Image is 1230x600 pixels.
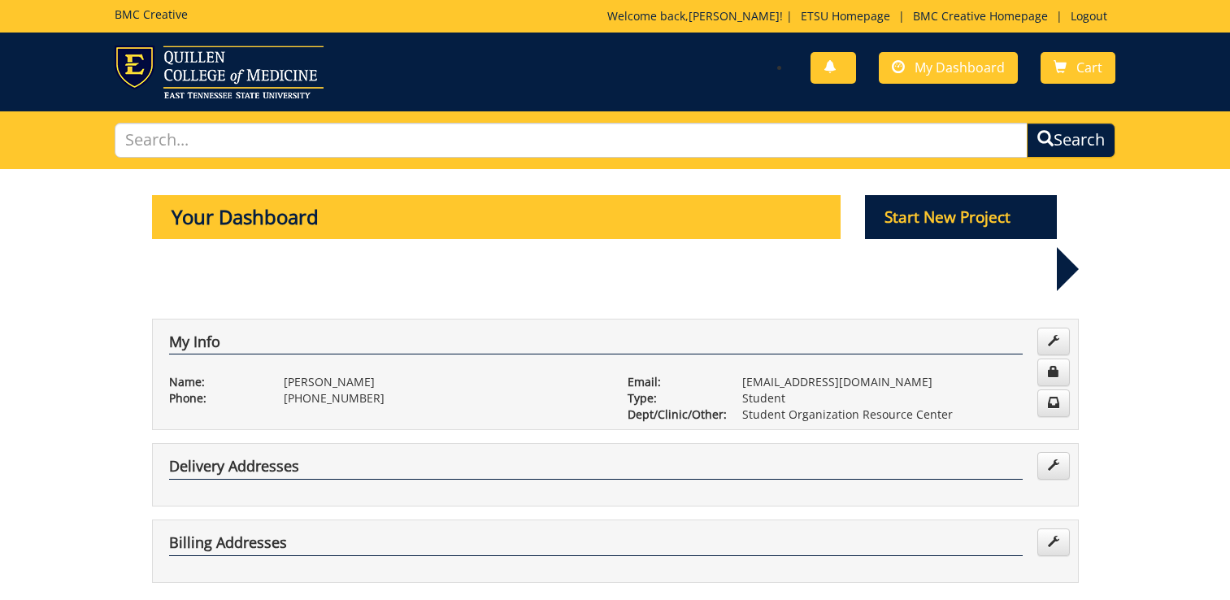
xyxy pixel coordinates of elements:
img: ETSU logo [115,46,324,98]
p: Welcome back, ! | | | [607,8,1115,24]
p: Start New Project [865,195,1057,239]
p: [EMAIL_ADDRESS][DOMAIN_NAME] [742,374,1062,390]
a: Cart [1041,52,1115,84]
p: Student Organization Resource Center [742,407,1062,423]
span: My Dashboard [915,59,1005,76]
p: Student [742,390,1062,407]
a: My Dashboard [879,52,1018,84]
h4: Billing Addresses [169,535,1023,556]
p: [PHONE_NUMBER] [284,390,603,407]
p: Your Dashboard [152,195,841,239]
input: Search... [115,123,1028,158]
a: Change Communication Preferences [1037,389,1070,417]
a: BMC Creative Homepage [905,8,1056,24]
a: [PERSON_NAME] [689,8,780,24]
h5: BMC Creative [115,8,188,20]
h4: My Info [169,334,1023,355]
a: ETSU Homepage [793,8,898,24]
a: Edit Addresses [1037,452,1070,480]
a: Edit Info [1037,328,1070,355]
p: Dept/Clinic/Other: [628,407,718,423]
span: Cart [1076,59,1102,76]
a: Logout [1063,8,1115,24]
a: Change Password [1037,359,1070,386]
p: [PERSON_NAME] [284,374,603,390]
p: Email: [628,374,718,390]
a: Edit Addresses [1037,528,1070,556]
a: Start New Project [865,211,1057,226]
button: Search [1027,123,1115,158]
p: Type: [628,390,718,407]
h4: Delivery Addresses [169,459,1023,480]
p: Name: [169,374,259,390]
p: Phone: [169,390,259,407]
